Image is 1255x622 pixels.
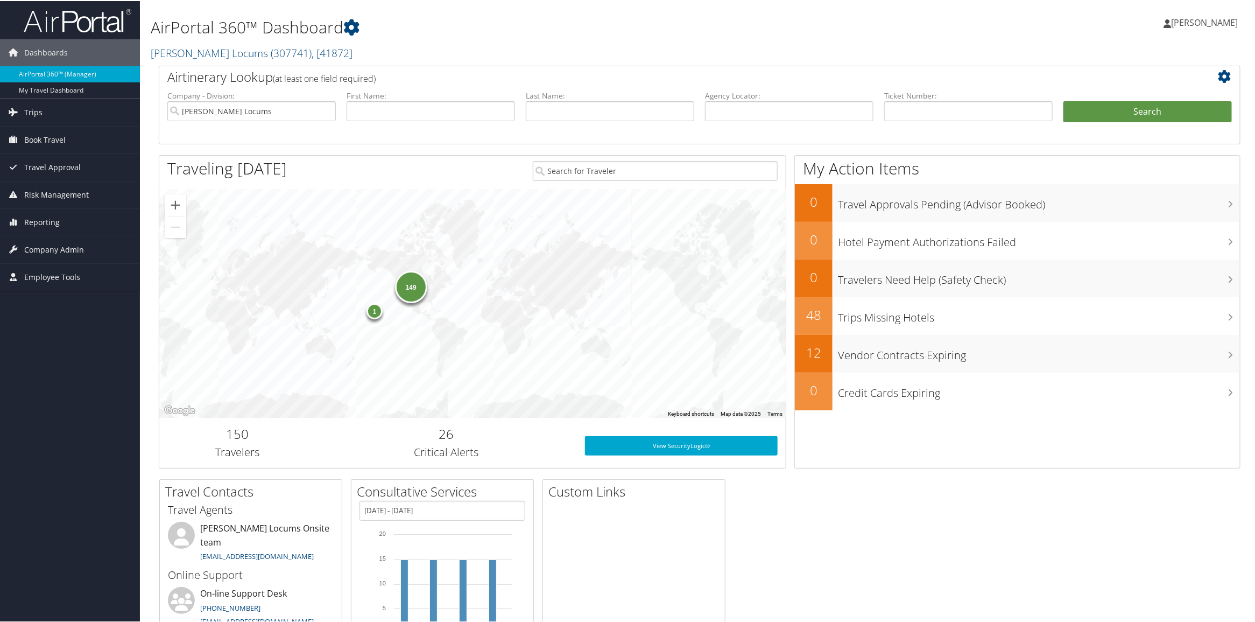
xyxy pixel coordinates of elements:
[838,341,1240,362] h3: Vendor Contracts Expiring
[165,215,186,237] button: Zoom out
[24,125,66,152] span: Book Travel
[668,409,714,417] button: Keyboard shortcuts
[585,435,778,455] a: View SecurityLogic®
[721,410,761,416] span: Map data ©2025
[168,501,334,516] h3: Travel Agents
[1164,5,1249,38] a: [PERSON_NAME]
[795,156,1240,179] h1: My Action Items
[163,521,339,565] li: [PERSON_NAME] Locums Onsite team
[705,89,873,100] label: Agency Locator:
[767,410,782,416] a: Terms (opens in new tab)
[165,193,186,215] button: Zoom in
[324,444,569,459] h3: Critical Alerts
[795,183,1240,221] a: 0Travel Approvals Pending (Advisor Booked)
[162,403,198,417] a: Open this area in Google Maps (opens a new window)
[1063,100,1232,122] button: Search
[165,481,342,500] h2: Travel Contacts
[795,343,833,361] h2: 12
[795,267,833,285] h2: 0
[533,160,778,180] input: Search for Traveler
[324,424,569,442] h2: 26
[795,229,833,248] h2: 0
[24,38,68,65] span: Dashboards
[151,15,883,38] h1: AirPortal 360™ Dashboard
[366,302,383,318] div: 1
[884,89,1053,100] label: Ticket Number:
[24,263,80,290] span: Employee Tools
[24,208,60,235] span: Reporting
[24,7,131,32] img: airportal-logo.png
[162,403,198,417] img: Google
[200,550,314,560] a: [EMAIL_ADDRESS][DOMAIN_NAME]
[167,424,308,442] h2: 150
[167,67,1142,85] h2: Airtinerary Lookup
[379,529,386,536] tspan: 20
[24,235,84,262] span: Company Admin
[379,579,386,585] tspan: 10
[395,269,427,302] div: 149
[168,567,334,582] h3: Online Support
[795,296,1240,334] a: 48Trips Missing Hotels
[838,379,1240,400] h3: Credit Cards Expiring
[795,221,1240,258] a: 0Hotel Payment Authorizations Failed
[24,98,43,125] span: Trips
[357,481,533,500] h2: Consultative Services
[795,380,833,399] h2: 0
[795,258,1240,296] a: 0Travelers Need Help (Safety Check)
[200,602,260,612] a: [PHONE_NUMBER]
[795,334,1240,372] a: 12Vendor Contracts Expiring
[548,481,725,500] h2: Custom Links
[838,304,1240,324] h3: Trips Missing Hotels
[271,45,312,59] span: ( 307741 )
[795,305,833,323] h2: 48
[151,45,352,59] a: [PERSON_NAME] Locums
[526,89,694,100] label: Last Name:
[24,153,81,180] span: Travel Approval
[273,72,376,83] span: (at least one field required)
[383,604,386,610] tspan: 5
[838,191,1240,211] h3: Travel Approvals Pending (Advisor Booked)
[1171,16,1238,27] span: [PERSON_NAME]
[795,372,1240,409] a: 0Credit Cards Expiring
[167,156,287,179] h1: Traveling [DATE]
[795,192,833,210] h2: 0
[167,89,336,100] label: Company - Division:
[379,554,386,561] tspan: 15
[838,266,1240,286] h3: Travelers Need Help (Safety Check)
[312,45,352,59] span: , [ 41872 ]
[167,444,308,459] h3: Travelers
[838,228,1240,249] h3: Hotel Payment Authorizations Failed
[24,180,89,207] span: Risk Management
[347,89,515,100] label: First Name:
